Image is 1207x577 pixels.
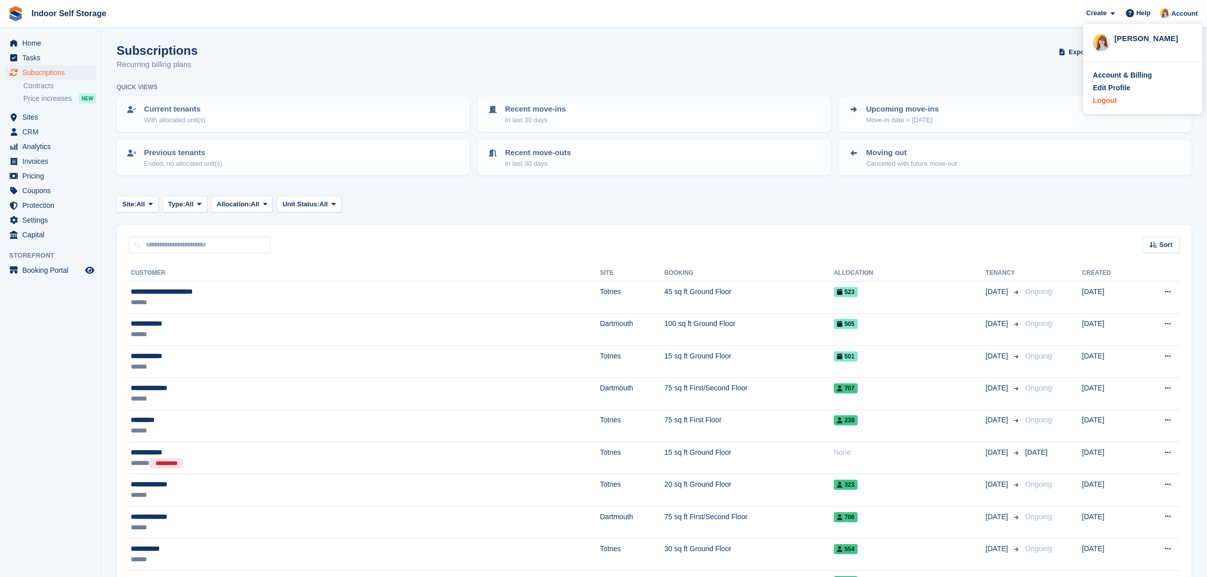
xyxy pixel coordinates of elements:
[144,103,205,115] p: Current tenants
[163,196,207,212] button: Type: All
[1086,8,1107,18] span: Create
[22,51,83,65] span: Tasks
[22,213,83,227] span: Settings
[282,199,319,209] span: Unit Status:
[505,103,566,115] p: Recent move-ins
[22,228,83,242] span: Capital
[1026,448,1048,456] span: [DATE]
[600,474,665,506] td: Totnes
[1159,240,1173,250] span: Sort
[1082,410,1139,442] td: [DATE]
[1172,9,1198,19] span: Account
[5,228,96,242] a: menu
[129,265,600,281] th: Customer
[5,51,96,65] a: menu
[986,351,1010,362] span: [DATE]
[834,415,858,425] span: 239
[23,93,96,104] a: Price increases NEW
[665,538,834,570] td: 30 sq ft Ground Floor
[986,415,1010,425] span: [DATE]
[1026,416,1052,424] span: Ongoing
[1082,265,1139,281] th: Created
[986,318,1010,329] span: [DATE]
[5,213,96,227] a: menu
[600,281,665,313] td: Totnes
[1093,70,1152,81] div: Account & Billing
[5,263,96,277] a: menu
[866,115,939,125] p: Move-in date > [DATE]
[1026,287,1052,296] span: Ongoing
[22,154,83,168] span: Invoices
[117,44,198,57] h1: Subscriptions
[665,313,834,345] td: 100 sq ft Ground Floor
[118,141,468,174] a: Previous tenants Ended, no allocated unit(s)
[986,265,1021,281] th: Tenancy
[600,442,665,474] td: Totnes
[505,159,571,169] p: In last 30 days
[600,506,665,538] td: Dartmouth
[84,264,96,276] a: Preview store
[1082,442,1139,474] td: [DATE]
[168,199,186,209] span: Type:
[22,110,83,124] span: Sites
[251,199,260,209] span: All
[1093,95,1117,106] div: Logout
[79,93,96,103] div: NEW
[27,5,111,22] a: Indoor Self Storage
[834,265,986,281] th: Allocation
[117,196,159,212] button: Site: All
[277,196,341,212] button: Unit Status: All
[986,286,1010,297] span: [DATE]
[840,141,1191,174] a: Moving out Cancelled with future move-out
[665,410,834,442] td: 75 sq ft First Floor
[1026,384,1052,392] span: Ongoing
[1057,44,1102,60] button: Export
[479,97,829,131] a: Recent move-ins In last 30 days
[600,313,665,345] td: Dartmouth
[1093,95,1193,106] a: Logout
[22,184,83,198] span: Coupons
[22,139,83,154] span: Analytics
[217,199,251,209] span: Allocation:
[117,83,158,92] h6: Quick views
[1082,281,1139,313] td: [DATE]
[22,125,83,139] span: CRM
[5,154,96,168] a: menu
[144,159,223,169] p: Ended, no allocated unit(s)
[1026,480,1052,488] span: Ongoing
[665,281,834,313] td: 45 sq ft Ground Floor
[986,447,1010,458] span: [DATE]
[665,474,834,506] td: 20 sq ft Ground Floor
[665,265,834,281] th: Booking
[600,410,665,442] td: Totnes
[5,198,96,212] a: menu
[986,479,1010,490] span: [DATE]
[505,147,571,159] p: Recent move-outs
[834,351,858,362] span: 501
[1026,545,1052,553] span: Ongoing
[211,196,273,212] button: Allocation: All
[840,97,1191,131] a: Upcoming move-ins Move-in date > [DATE]
[23,81,96,91] a: Contracts
[479,141,829,174] a: Recent move-outs In last 30 days
[1093,83,1193,93] a: Edit Profile
[866,159,957,169] p: Cancelled with future move-out
[319,199,328,209] span: All
[1160,8,1170,18] img: Joanne Smith
[144,147,223,159] p: Previous tenants
[22,169,83,183] span: Pricing
[1082,506,1139,538] td: [DATE]
[1082,474,1139,506] td: [DATE]
[834,480,858,490] span: 323
[1082,538,1139,570] td: [DATE]
[22,65,83,80] span: Subscriptions
[505,115,566,125] p: In last 30 days
[665,506,834,538] td: 75 sq ft First/Second Floor
[8,6,23,21] img: stora-icon-8386f47178a22dfd0bd8f6a31ec36ba5ce8667c1dd55bd0f319d3a0aa187defe.svg
[600,378,665,410] td: Dartmouth
[1082,313,1139,345] td: [DATE]
[5,139,96,154] a: menu
[1093,34,1110,51] img: Joanne Smith
[118,97,468,131] a: Current tenants With allocated unit(s)
[986,544,1010,554] span: [DATE]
